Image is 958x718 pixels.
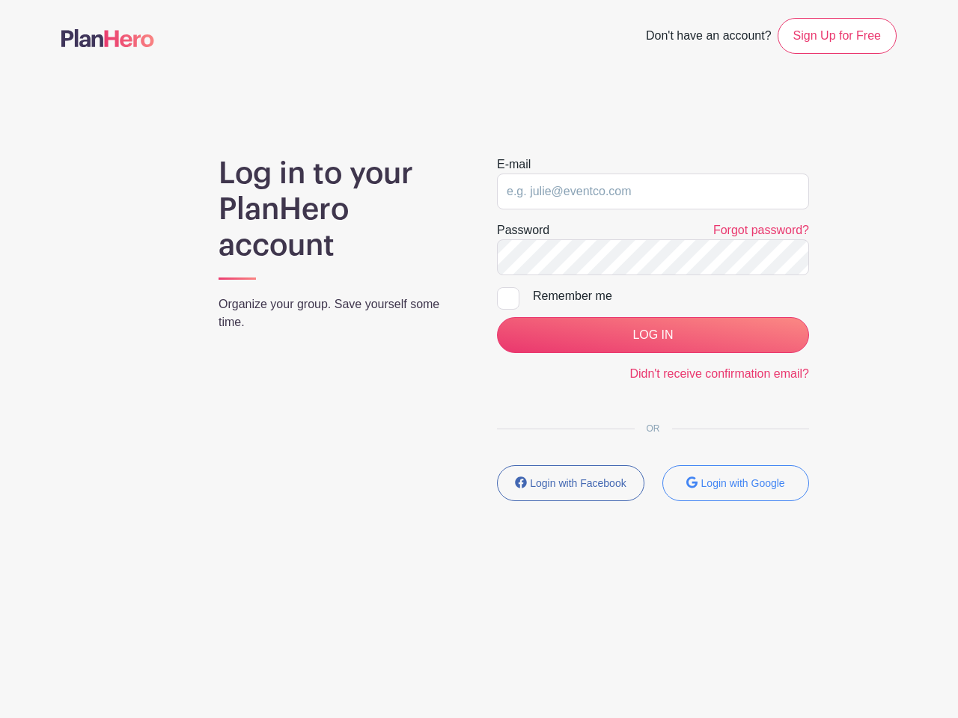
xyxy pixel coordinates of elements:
button: Login with Google [662,465,810,501]
label: Password [497,221,549,239]
input: e.g. julie@eventco.com [497,174,809,209]
button: Login with Facebook [497,465,644,501]
span: OR [635,423,672,434]
small: Login with Facebook [530,477,626,489]
input: LOG IN [497,317,809,353]
a: Didn't receive confirmation email? [629,367,809,380]
div: Remember me [533,287,809,305]
h1: Log in to your PlanHero account [219,156,461,263]
a: Forgot password? [713,224,809,236]
small: Login with Google [701,477,785,489]
span: Don't have an account? [646,21,772,54]
p: Organize your group. Save yourself some time. [219,295,461,331]
img: logo-507f7623f17ff9eddc593b1ce0a138ce2505c220e1c5a4e2b4648c50719b7d32.svg [61,29,154,47]
label: E-mail [497,156,531,174]
a: Sign Up for Free [778,18,897,54]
